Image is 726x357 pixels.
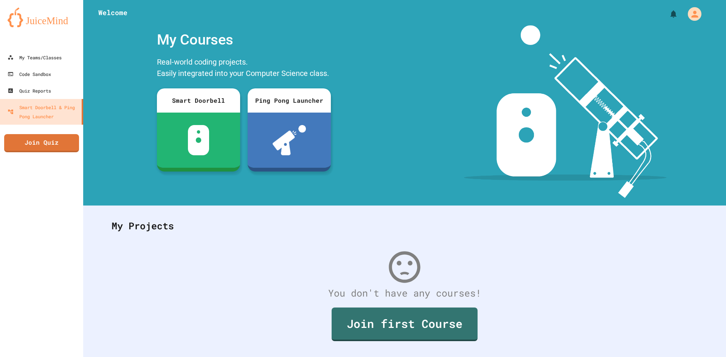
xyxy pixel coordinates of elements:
div: My Teams/Classes [8,53,62,62]
img: ppl-with-ball.png [273,125,306,155]
a: Join Quiz [4,134,79,152]
div: My Account [680,5,703,23]
img: logo-orange.svg [8,8,76,27]
div: My Notifications [655,8,680,20]
div: Ping Pong Launcher [248,88,331,113]
img: banner-image-my-projects.png [464,25,667,198]
div: Smart Doorbell & Ping Pong Launcher [8,103,79,121]
img: sdb-white.svg [188,125,209,155]
a: Join first Course [332,308,478,341]
div: My Courses [153,25,335,54]
div: You don't have any courses! [104,286,705,300]
div: Code Sandbox [8,70,51,79]
div: Quiz Reports [8,86,51,95]
div: Real-world coding projects. Easily integrated into your Computer Science class. [153,54,335,83]
div: Smart Doorbell [157,88,240,113]
div: My Projects [104,211,705,241]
